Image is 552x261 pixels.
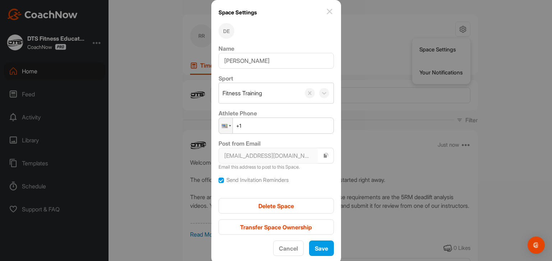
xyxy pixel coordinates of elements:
[325,7,334,16] img: close
[218,23,234,39] div: DE
[218,198,334,214] button: Delete Space
[218,118,334,134] input: 1 (702) 123-4567
[309,241,334,256] button: Save
[273,241,304,256] button: Cancel
[218,140,261,147] label: Post from Email
[218,164,334,171] p: Email this address to post to this Space.
[279,245,298,252] span: Cancel
[218,219,334,235] button: Transfer Space Ownership
[240,224,312,231] span: Transfer Space Ownership
[315,245,328,252] span: Save
[218,110,257,117] label: Athlete Phone
[218,45,234,52] label: Name
[258,202,294,210] span: Delete Space
[218,75,233,82] label: Sport
[222,89,262,97] div: Fitness Training
[218,7,257,18] h1: Space Settings
[219,118,233,133] div: United States: + 1
[528,237,545,254] div: Open Intercom Messenger
[226,176,289,184] label: Send Invitation Reminders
